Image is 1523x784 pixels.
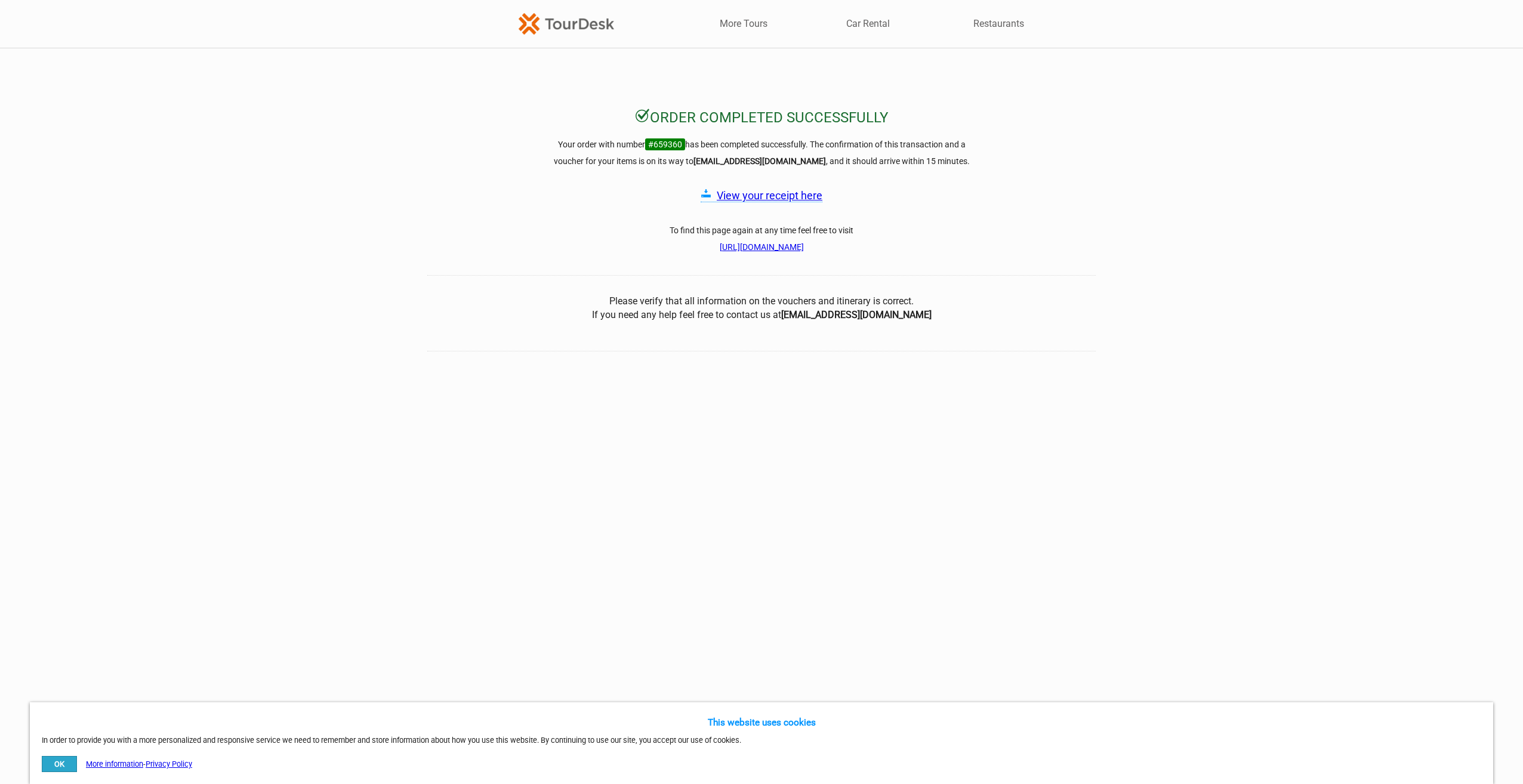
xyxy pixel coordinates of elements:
div: In order to provide you with a more personalized and responsive service we need to remember and s... [30,702,1493,784]
a: Privacy Policy [146,760,192,768]
h3: Your order with number has been completed successfully. The confirmation of this transaction and ... [547,136,976,169]
a: [URL][DOMAIN_NAME] [720,242,804,252]
strong: [EMAIL_ADDRESS][DOMAIN_NAME] [693,156,826,166]
button: OK [42,756,77,772]
a: More information [86,760,143,768]
b: [EMAIL_ADDRESS][DOMAIN_NAME] [781,309,932,320]
h5: This website uses cookies [547,714,976,731]
a: View your receipt here [717,189,822,202]
a: Car Rental [846,17,890,30]
span: #659360 [645,138,685,150]
img: TourDesk-logo-td-orange-v1.png [519,13,614,34]
h3: To find this page again at any time feel free to visit [547,222,976,255]
center: Please verify that all information on the vouchers and itinerary is correct. If you need any help... [427,295,1096,322]
a: Restaurants [973,17,1024,30]
a: More Tours [720,17,767,30]
div: - [42,756,192,772]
